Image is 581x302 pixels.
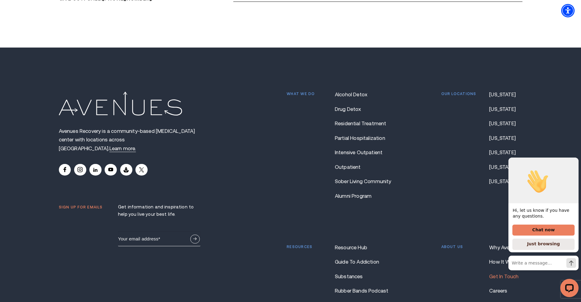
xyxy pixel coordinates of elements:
p: What we do [287,92,315,96]
a: Intensive Outpatient [335,150,393,155]
iframe: LiveChat chat widget [504,157,581,302]
p: Sign up for emails [59,205,103,209]
a: Guide To Addiction [335,259,393,265]
p: Avenues Recovery is a community-based [MEDICAL_DATA] center with locations across [GEOGRAPHIC_DATA]. [59,127,201,153]
p: About us [441,245,463,249]
a: Careers [489,288,522,294]
a: Get In Touch [489,274,522,279]
a: Partial Hospitalization [335,135,393,141]
a: Alumni Program [335,193,393,199]
a: Rubber Bands Podcast [335,288,393,294]
p: Get information and inspiration to help you live your best life. [118,203,199,218]
a: Residential Treatment [335,121,393,126]
button: Sign Up Now [190,235,200,243]
a: [US_STATE] [489,92,522,98]
a: [US_STATE] [489,150,522,155]
a: Avenues Recovery is a community-based drug and alcohol rehabilitation center with locations acros... [109,146,136,151]
a: How It Works [489,259,522,265]
a: [US_STATE] [489,135,522,141]
p: Our locations [441,92,476,96]
a: Substances [335,274,393,279]
a: Youtube [105,164,117,176]
a: Alcohol Detox [335,92,393,98]
a: Outpatient [335,164,393,170]
a: [US_STATE] [489,106,522,112]
a: [US_STATE] [489,179,522,184]
a: Resource Hub [335,245,393,250]
a: [US_STATE] [489,164,522,170]
a: Why Avenues [489,245,522,250]
div: Accessibility Menu [561,4,575,17]
a: Sober Living Community [335,179,393,184]
a: [US_STATE] [489,121,522,126]
a: Drug Detox [335,106,393,112]
input: Email [118,231,200,246]
img: Avenues Logo [59,92,182,115]
p: Resources [287,245,312,249]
